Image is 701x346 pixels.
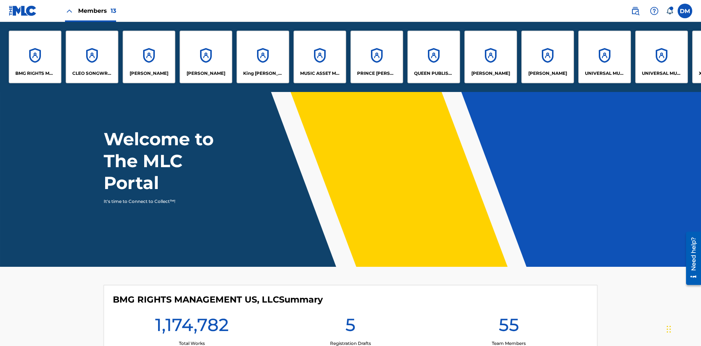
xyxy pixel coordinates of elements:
div: Drag [667,318,671,340]
a: Accounts[PERSON_NAME] [464,31,517,83]
a: AccountsQUEEN PUBLISHA [407,31,460,83]
div: User Menu [678,4,692,18]
p: QUEEN PUBLISHA [414,70,454,77]
div: Notifications [666,7,673,15]
a: AccountsUNIVERSAL MUSIC PUB GROUP [635,31,688,83]
a: Accounts[PERSON_NAME] [180,31,232,83]
h1: 5 [345,314,356,340]
p: ELVIS COSTELLO [130,70,168,77]
img: MLC Logo [9,5,37,16]
iframe: Resource Center [681,229,701,289]
iframe: Chat Widget [664,311,701,346]
p: RONALD MCTESTERSON [528,70,567,77]
a: Accounts[PERSON_NAME] [521,31,574,83]
a: Accounts[PERSON_NAME] [123,31,175,83]
img: search [631,7,640,15]
span: 13 [111,7,116,14]
h1: Welcome to The MLC Portal [104,128,240,194]
p: UNIVERSAL MUSIC PUB GROUP [585,70,625,77]
p: RONALD MCTESTERSON [471,70,510,77]
a: AccountsMUSIC ASSET MANAGEMENT (MAM) [294,31,346,83]
p: PRINCE MCTESTERSON [357,70,397,77]
img: help [650,7,659,15]
p: UNIVERSAL MUSIC PUB GROUP [642,70,682,77]
p: EYAMA MCSINGER [187,70,225,77]
p: BMG RIGHTS MANAGEMENT US, LLC [15,70,55,77]
img: Close [65,7,74,15]
a: AccountsCLEO SONGWRITER [66,31,118,83]
p: MUSIC ASSET MANAGEMENT (MAM) [300,70,340,77]
a: AccountsBMG RIGHTS MANAGEMENT US, LLC [9,31,61,83]
h4: BMG RIGHTS MANAGEMENT US, LLC [113,294,323,305]
a: Public Search [628,4,643,18]
a: AccountsPRINCE [PERSON_NAME] [350,31,403,83]
span: Members [78,7,116,15]
p: It's time to Connect to Collect™! [104,198,230,205]
h1: 1,174,782 [155,314,229,340]
p: King McTesterson [243,70,283,77]
p: CLEO SONGWRITER [72,70,112,77]
a: AccountsKing [PERSON_NAME] [237,31,289,83]
a: AccountsUNIVERSAL MUSIC PUB GROUP [578,31,631,83]
div: Help [647,4,662,18]
h1: 55 [499,314,519,340]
